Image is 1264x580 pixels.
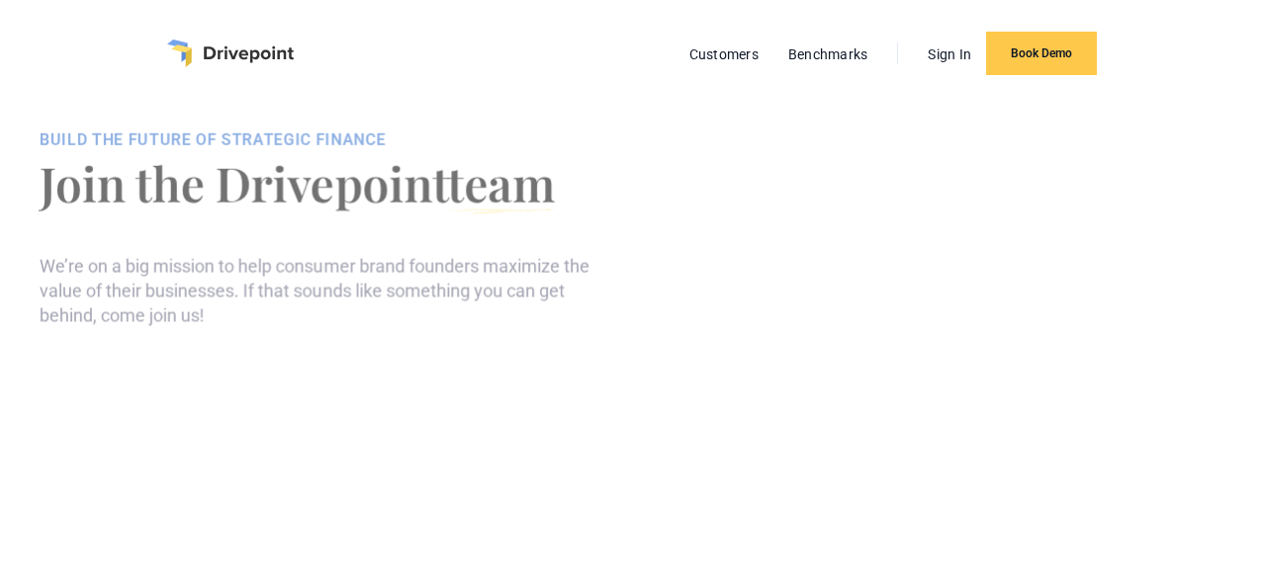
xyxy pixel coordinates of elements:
[918,41,981,67] a: Sign In
[40,130,607,150] div: BUILD THE FUTURE OF STRATEGIC FINANCE
[40,253,607,328] p: We’re on a big mission to help consumer brand founders maximize the value of their businesses. If...
[40,158,607,206] h1: Join the Drivepoint
[986,32,1097,75] a: Book Demo
[447,150,555,213] span: team
[778,41,878,67] a: Benchmarks
[679,41,768,67] a: Customers
[167,40,294,67] a: home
